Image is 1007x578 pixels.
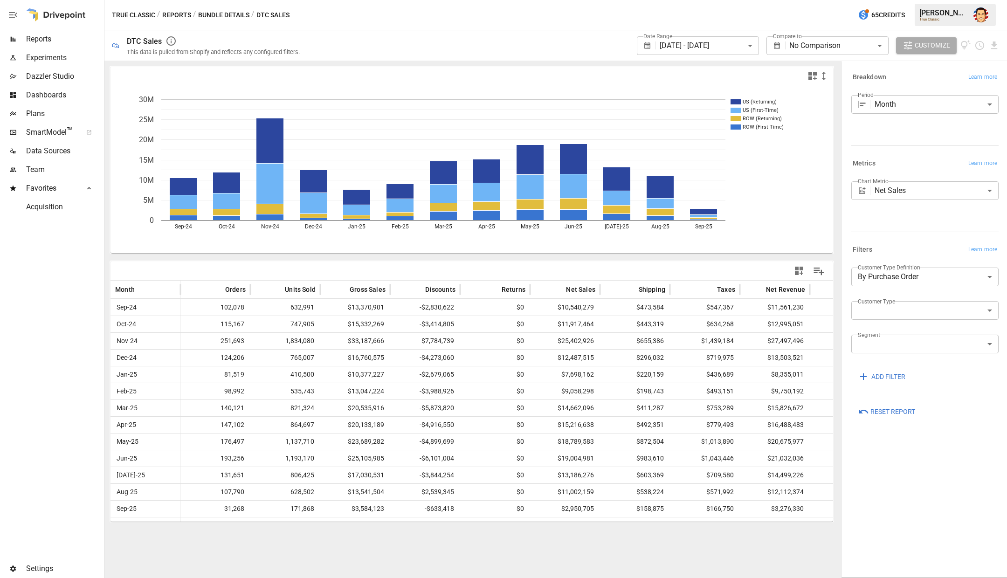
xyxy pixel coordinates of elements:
label: Customer Type [858,297,895,305]
span: -$3,844,254 [395,467,455,483]
span: $17,030,531 [325,467,386,483]
span: 821,324 [255,400,316,416]
span: $0 [465,299,525,316]
span: 410,500 [255,366,316,383]
span: 251,693 [185,333,246,349]
span: Learn more [968,245,997,255]
span: $16,488,483 [745,417,805,433]
div: Month [875,95,999,114]
span: $10,377,227 [325,366,386,383]
span: $19,004,981 [535,450,595,467]
button: Sort [488,283,501,296]
span: Aug-25 [115,484,139,500]
span: Apr-25 [115,417,138,433]
span: $0 [465,417,525,433]
span: $538,224 [605,484,665,500]
span: -$6,101,004 [395,450,455,467]
div: 🛍 [112,41,119,50]
span: 102,078 [185,299,246,316]
span: -$633,418 [395,501,455,517]
div: This data is pulled from Shopify and reflects any configured filters. [127,48,300,55]
span: $13,370,901 [325,299,386,316]
span: $547,367 [675,299,735,316]
span: 535,743 [255,383,316,399]
button: Austin Gardner-Smith [968,2,994,28]
button: 65Credits [854,7,909,24]
span: 806,425 [255,467,316,483]
text: Aug-25 [651,223,669,230]
span: Sep-25 [115,501,138,517]
span: Dazzler Studio [26,71,102,82]
span: $11,917,464 [535,316,595,332]
span: Dec-24 [115,350,138,366]
span: Reports [26,34,102,45]
span: $11,002,159 [535,484,595,500]
span: 864,697 [255,417,316,433]
span: $20,535,916 [325,400,386,416]
div: DTC Sales [127,37,162,46]
span: $0 [465,366,525,383]
label: Compare to [773,32,802,40]
span: $13,503,521 [745,350,805,366]
text: Jan-25 [348,223,366,230]
span: 1,193,170 [255,450,316,467]
label: Customer Type Definition [858,263,920,271]
span: $1,013,890 [675,433,735,450]
span: $8,355,011 [745,366,805,383]
span: $33,187,666 [325,333,386,349]
button: Reset Report [851,404,922,420]
span: $25,402,926 [535,333,595,349]
text: May-25 [521,223,539,230]
span: Customize [915,40,950,51]
button: Sort [552,283,565,296]
span: Settings [26,563,102,574]
span: $983,610 [605,450,665,467]
span: $1,043,446 [675,450,735,467]
span: -$4,273,060 [395,350,455,366]
span: Jan-25 [115,366,138,383]
span: $0 [465,333,525,349]
span: 193,256 [185,450,246,467]
span: -$2,539,345 [395,484,455,500]
span: 31,268 [185,501,246,517]
span: $13,541,504 [325,484,386,500]
span: Acquisition [26,201,102,213]
span: $13,186,276 [535,467,595,483]
span: Team [26,164,102,175]
span: $0 [465,316,525,332]
text: [DATE]-25 [605,223,629,230]
div: [DATE] - [DATE] [660,36,759,55]
span: -$7,784,739 [395,333,455,349]
text: 30M [139,95,154,104]
span: Mar-25 [115,400,139,416]
span: $3,584,123 [325,501,386,517]
text: ROW (Returning) [743,116,782,122]
span: Feb-25 [115,383,138,399]
div: [PERSON_NAME] [919,8,968,17]
div: True Classic [919,17,968,21]
span: $11,561,230 [745,299,805,316]
span: $18,789,583 [535,433,595,450]
h6: Breakdown [853,72,886,83]
button: Download report [989,40,1000,51]
text: Sep-25 [695,223,712,230]
span: Experiments [26,52,102,63]
button: Manage Columns [808,261,829,282]
span: $473,584 [605,299,665,316]
div: / [251,9,255,21]
span: -$2,830,622 [395,299,455,316]
span: $296,032 [605,350,665,366]
img: Austin Gardner-Smith [973,7,988,22]
span: -$4,916,550 [395,417,455,433]
span: 98,992 [185,383,246,399]
span: $411,287 [605,400,665,416]
span: Units Sold [285,285,316,294]
span: 107,790 [185,484,246,500]
span: $15,826,672 [745,400,805,416]
span: $14,662,096 [535,400,595,416]
span: $15,216,638 [535,417,595,433]
span: Oct-24 [115,316,138,332]
span: Dashboards [26,89,102,101]
span: $0 [465,350,525,366]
